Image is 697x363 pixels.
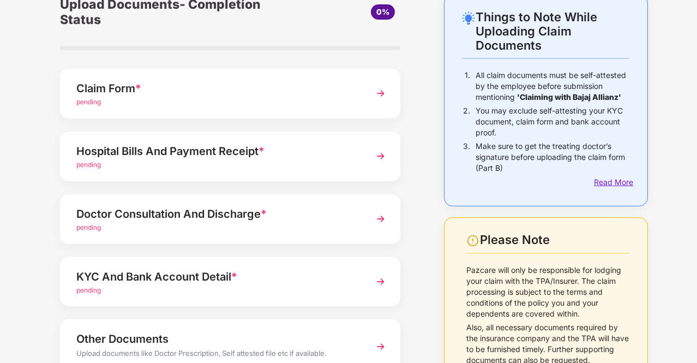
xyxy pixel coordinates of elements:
img: svg+xml;base64,PHN2ZyBpZD0iTmV4dCIgeG1sbnM9Imh0dHA6Ly93d3cudzMub3JnLzIwMDAvc3ZnIiB3aWR0aD0iMzYiIG... [371,84,390,103]
p: All claim documents must be self-attested by the employee before submission mentioning [476,70,629,103]
div: Other Documents [76,330,358,348]
img: svg+xml;base64,PHN2ZyBpZD0iTmV4dCIgeG1sbnM9Imh0dHA6Ly93d3cudzMub3JnLzIwMDAvc3ZnIiB3aWR0aD0iMzYiIG... [371,146,390,166]
span: 0% [376,7,389,16]
p: You may exclude self-attesting your KYC document, claim form and bank account proof. [476,105,629,138]
div: Please Note [480,233,629,247]
div: Things to Note While Uploading Claim Documents [476,10,629,52]
img: svg+xml;base64,PHN2ZyBpZD0iTmV4dCIgeG1sbnM9Imh0dHA6Ly93d3cudzMub3JnLzIwMDAvc3ZnIiB3aWR0aD0iMzYiIG... [371,337,390,356]
p: 3. [463,141,470,174]
img: svg+xml;base64,PHN2ZyBpZD0iTmV4dCIgeG1sbnM9Imh0dHA6Ly93d3cudzMub3JnLzIwMDAvc3ZnIiB3aWR0aD0iMzYiIG... [371,209,390,229]
img: svg+xml;base64,PHN2ZyB4bWxucz0iaHR0cDovL3d3dy53My5vcmcvMjAwMC9zdmciIHdpZHRoPSIyNC4wOTMiIGhlaWdodD... [462,11,475,25]
span: pending [76,160,101,169]
span: pending [76,286,101,294]
p: Make sure to get the treating doctor’s signature before uploading the claim form (Part B) [476,141,629,174]
div: Upload documents like Doctor Prescription, Self attested file etc if available. [76,348,358,362]
span: pending [76,98,101,106]
div: Doctor Consultation And Discharge [76,205,358,223]
p: 1. [465,70,470,103]
span: pending [76,223,101,231]
div: KYC And Bank Account Detail [76,268,358,285]
p: 2. [463,105,470,138]
div: Read More [594,176,629,188]
div: Hospital Bills And Payment Receipt [76,142,358,160]
p: Pazcare will only be responsible for lodging your claim with the TPA/Insurer. The claim processin... [466,265,629,319]
b: 'Claiming with Bajaj Allianz' [517,92,621,102]
img: svg+xml;base64,PHN2ZyBpZD0iV2FybmluZ18tXzI0eDI0IiBkYXRhLW5hbWU9Ildhcm5pbmcgLSAyNHgyNCIgeG1sbnM9Im... [466,234,479,247]
img: svg+xml;base64,PHN2ZyBpZD0iTmV4dCIgeG1sbnM9Imh0dHA6Ly93d3cudzMub3JnLzIwMDAvc3ZnIiB3aWR0aD0iMzYiIG... [371,272,390,291]
div: Claim Form [76,80,358,97]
